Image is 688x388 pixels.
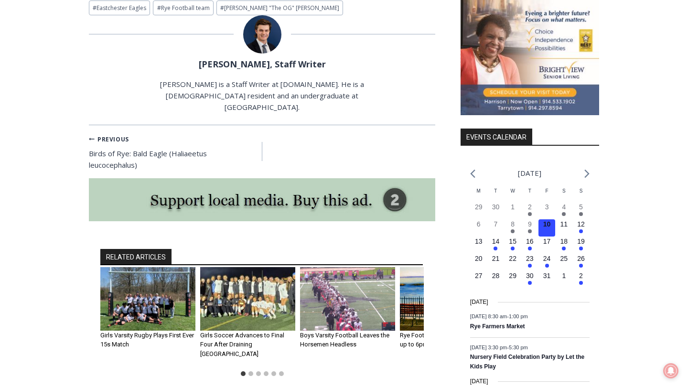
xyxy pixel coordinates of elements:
button: 30 Has events [521,271,538,288]
em: Has events [511,247,515,250]
time: 1 [562,272,566,280]
time: 22 [509,255,516,262]
button: 9 Has events [521,219,538,237]
div: Tuesday [487,187,505,202]
a: #Eastchester Eagles [89,0,150,15]
button: Go to slide 6 [279,371,284,376]
a: [PERSON_NAME], Staff Writer [199,58,326,70]
button: 31 [538,271,556,288]
em: Has events [579,281,583,285]
div: unique DIY crafts [100,28,133,78]
div: Wednesday [504,187,521,202]
time: 2 [528,203,532,211]
time: 20 [475,255,483,262]
img: support local media, buy this ad [89,178,435,221]
time: 27 [475,272,483,280]
img: Rye Football: Game Time Moved up to 6pm TONIGHT (Friday) [400,267,495,331]
time: 9 [528,220,532,228]
button: 29 [470,202,487,219]
em: Has events [528,247,532,250]
div: 6 [111,81,116,90]
img: Charlie Morris headshot PROFESSIONAL HEADSHOT [243,15,281,54]
a: Rye Farmers Market [470,323,525,331]
nav: Posts [89,133,435,171]
button: Go to slide 5 [271,371,276,376]
time: 16 [526,237,534,245]
button: 8 Has events [504,219,521,237]
div: Sunday [572,187,590,202]
a: Next month [584,169,590,178]
span: 5:30 pm [509,344,528,350]
h4: [PERSON_NAME] Read Sanctuary Fall Fest: [DATE] [8,96,122,118]
time: 11 [560,220,568,228]
button: 2 Has events [521,202,538,219]
em: Has events [528,229,532,233]
time: 6 [477,220,481,228]
a: Intern @ [DOMAIN_NAME] [230,93,463,119]
span: M [477,188,481,194]
button: 1 [555,271,572,288]
button: 24 Has events [538,254,556,271]
button: 26 Has events [572,254,590,271]
time: 17 [543,237,551,245]
em: Has events [562,247,566,250]
a: Girls Soccer Advances to Final Four After Draining [GEOGRAPHIC_DATA] [200,332,284,357]
div: Monday [470,187,487,202]
button: 16 Has events [521,237,538,254]
button: 29 [504,271,521,288]
time: 3 [545,203,549,211]
button: 5 Has events [572,202,590,219]
a: PreviousBirds of Rye: Bald Eagle (Haliaeetus leucocephalus) [89,133,262,171]
button: Go to slide 1 [241,371,246,376]
img: (PHOTO: Rye Girls Varsity Soccer is headed to the New York State final four tournament looking fo... [200,267,295,331]
time: 7 [494,220,498,228]
button: 14 Has events [487,237,505,254]
span: # [220,4,224,12]
span: [DATE] 8:30 am [470,313,507,319]
div: / [107,81,109,90]
a: Rye Football: Game Time Moved up to 6pm TONIGHT ([DATE]) [400,332,489,348]
time: 15 [509,237,516,245]
a: #[PERSON_NAME] "The OG" [PERSON_NAME] [216,0,343,15]
time: [DATE] [470,377,488,386]
button: Go to slide 4 [264,371,269,376]
div: Saturday [555,187,572,202]
em: Has events [511,229,515,233]
time: - [470,313,528,319]
div: 4 of 6 [400,267,495,366]
time: 30 [526,272,534,280]
ul: Select a slide to show [100,370,424,377]
button: 3 [538,202,556,219]
button: 15 Has events [504,237,521,254]
em: Has events [528,281,532,285]
button: 18 Has events [555,237,572,254]
span: Intern @ [DOMAIN_NAME] [250,95,443,117]
a: Nursery Field Celebration Party by Let the Kids Play [470,354,584,370]
a: Previous month [470,169,475,178]
button: 7 [487,219,505,237]
em: Has events [494,247,497,250]
a: Rye Boys Varsity Football 2013-10-21 @ Sleep Hollow [300,267,395,331]
time: 26 [577,255,585,262]
p: [PERSON_NAME] is a Staff Writer at [DOMAIN_NAME]. He is a [DEMOGRAPHIC_DATA] resident and an unde... [141,78,384,113]
a: Boys Varsity Football Leaves the Horsemen Headless [300,332,389,348]
div: 1 of 6 [100,267,195,366]
time: 29 [475,203,483,211]
time: 18 [560,237,568,245]
time: 30 [492,203,500,211]
em: Has events [579,264,583,268]
time: 28 [492,272,500,280]
time: 5 [579,203,583,211]
button: 20 [470,254,487,271]
a: #Rye Football team [153,0,213,15]
time: 1 [511,203,515,211]
button: 11 [555,219,572,237]
small: Previous [89,135,129,144]
div: "[PERSON_NAME] and I covered the [DATE] Parade, which was a really eye opening experience as I ha... [241,0,451,93]
li: [DATE] [518,167,541,180]
button: 21 [487,254,505,271]
span: S [580,188,583,194]
button: 28 [487,271,505,288]
button: 10 [538,219,556,237]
